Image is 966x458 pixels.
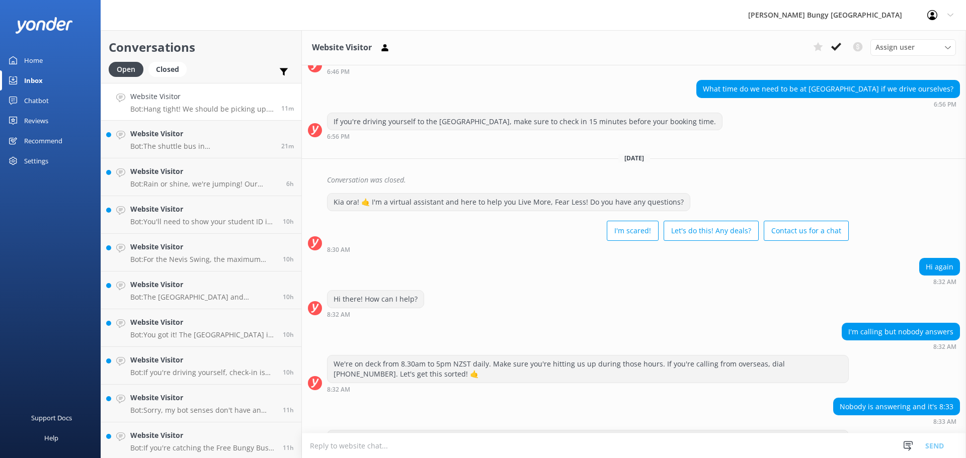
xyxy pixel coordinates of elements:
[130,317,275,328] h4: Website Visitor
[920,258,959,276] div: Hi again
[696,101,960,108] div: Sep 21 2025 06:56pm (UTC +12:00) Pacific/Auckland
[833,418,960,425] div: Sep 22 2025 08:33am (UTC +12:00) Pacific/Auckland
[327,386,849,393] div: Sep 22 2025 08:32am (UTC +12:00) Pacific/Auckland
[101,271,301,309] a: Website VisitorBot:The [GEOGRAPHIC_DATA] and [GEOGRAPHIC_DATA] Climb are located at [STREET_ADDRE...
[327,247,350,253] strong: 8:30 AM
[328,291,424,308] div: Hi there! How can I help?
[283,330,294,339] span: Sep 21 2025 10:00pm (UTC +12:00) Pacific/Auckland
[101,121,301,158] a: Website VisitorBot:The shuttle bus in [GEOGRAPHIC_DATA] takes off from our central reservations o...
[130,142,274,151] p: Bot: The shuttle bus in [GEOGRAPHIC_DATA] takes off from our central reservations office at the [...
[130,406,275,415] p: Bot: Sorry, my bot senses don't have an answer for that, please try and rephrase your question, I...
[697,80,959,98] div: What time do we need to be at [GEOGRAPHIC_DATA] if we drive ourselves?
[283,217,294,226] span: Sep 21 2025 10:37pm (UTC +12:00) Pacific/Auckland
[618,154,650,162] span: [DATE]
[919,278,960,285] div: Sep 22 2025 08:32am (UTC +12:00) Pacific/Auckland
[283,406,294,414] span: Sep 21 2025 09:43pm (UTC +12:00) Pacific/Auckland
[130,279,275,290] h4: Website Visitor
[24,111,48,131] div: Reviews
[109,38,294,57] h2: Conversations
[130,241,275,252] h4: Website Visitor
[24,131,62,151] div: Recommend
[130,392,275,403] h4: Website Visitor
[327,311,424,318] div: Sep 22 2025 08:32am (UTC +12:00) Pacific/Auckland
[327,387,350,393] strong: 8:32 AM
[101,158,301,196] a: Website VisitorBot:Rain or shine, we're jumping! Our activities go ahead in most weather conditio...
[664,221,759,241] button: Let's do this! Any deals?
[875,42,915,53] span: Assign user
[130,293,275,302] p: Bot: The [GEOGRAPHIC_DATA] and [GEOGRAPHIC_DATA] Climb are located at [STREET_ADDRESS][PERSON_NAM...
[109,62,143,77] div: Open
[130,217,275,226] p: Bot: You'll need to show your student ID in person when you check in for your jump. Keep it ready...
[933,279,956,285] strong: 8:32 AM
[15,17,73,34] img: yonder-white-logo.png
[283,443,294,452] span: Sep 21 2025 09:35pm (UTC +12:00) Pacific/Auckland
[934,102,956,108] strong: 6:56 PM
[327,68,849,75] div: Sep 21 2025 06:46pm (UTC +12:00) Pacific/Auckland
[281,104,294,113] span: Sep 22 2025 08:33am (UTC +12:00) Pacific/Auckland
[130,204,275,215] h4: Website Visitor
[130,255,275,264] p: Bot: For the Nevis Swing, the maximum combined weight for a tandem is 220kg. There's no specific ...
[101,83,301,121] a: Website VisitorBot:Hang tight! We should be picking up. If it's still not working, try dropping u...
[607,221,659,241] button: I'm scared!
[327,133,722,140] div: Sep 21 2025 06:56pm (UTC +12:00) Pacific/Auckland
[24,70,43,90] div: Inbox
[31,408,72,428] div: Support Docs
[130,354,275,365] h4: Website Visitor
[130,430,275,441] h4: Website Visitor
[148,63,192,74] a: Closed
[283,293,294,301] span: Sep 21 2025 10:08pm (UTC +12:00) Pacific/Auckland
[327,171,960,189] div: Conversation was closed.
[148,62,187,77] div: Closed
[283,255,294,263] span: Sep 21 2025 10:22pm (UTC +12:00) Pacific/Auckland
[328,194,690,211] div: Kia ora! 🤙 I'm a virtual assistant and here to help you Live More, Fear Less! Do you have any que...
[101,196,301,234] a: Website VisitorBot:You'll need to show your student ID in person when you check in for your jump....
[130,166,279,177] h4: Website Visitor
[834,398,959,415] div: Nobody is answering and it's 8:33
[933,344,956,350] strong: 8:32 AM
[308,171,960,189] div: 2025-09-21T18:57:29.974
[842,343,960,350] div: Sep 22 2025 08:32am (UTC +12:00) Pacific/Auckland
[130,443,275,452] p: Bot: If you're catching the Free Bungy Bus, rock up 30 minutes before the departure time to check...
[327,312,350,318] strong: 8:32 AM
[130,91,274,102] h4: Website Visitor
[933,419,956,425] strong: 8:33 AM
[283,368,294,377] span: Sep 21 2025 09:51pm (UTC +12:00) Pacific/Auckland
[286,179,294,188] span: Sep 22 2025 01:45am (UTC +12:00) Pacific/Auckland
[130,330,275,339] p: Bot: You got it! The [GEOGRAPHIC_DATA] is in [GEOGRAPHIC_DATA], but it's on private property. You...
[327,134,350,140] strong: 6:56 PM
[328,113,722,130] div: If you're driving yourself to the [GEOGRAPHIC_DATA], make sure to check in 15 minutes before your...
[312,41,372,54] h3: Website Visitor
[327,246,849,253] div: Sep 22 2025 08:30am (UTC +12:00) Pacific/Auckland
[281,142,294,150] span: Sep 22 2025 08:23am (UTC +12:00) Pacific/Auckland
[327,69,350,75] strong: 6:46 PM
[842,323,959,340] div: I'm calling but nobody answers
[24,50,43,70] div: Home
[328,355,848,382] div: We're on deck from 8.30am to 5pm NZST daily. Make sure you're hitting us up during those hours. I...
[24,90,49,111] div: Chatbot
[870,39,956,55] div: Assign User
[109,63,148,74] a: Open
[764,221,849,241] button: Contact us for a chat
[101,234,301,271] a: Website VisitorBot:For the Nevis Swing, the maximum combined weight for a tandem is 220kg. There'...
[44,428,58,448] div: Help
[101,309,301,347] a: Website VisitorBot:You got it! The [GEOGRAPHIC_DATA] is in [GEOGRAPHIC_DATA], but it's on private...
[328,430,848,457] div: Hang tight! We should be picking up. If it's still not working, try dropping us an email at . We'...
[101,385,301,422] a: Website VisitorBot:Sorry, my bot senses don't have an answer for that, please try and rephrase yo...
[130,128,274,139] h4: Website Visitor
[130,368,275,377] p: Bot: If you're driving yourself, check-in is required 15 minutes before your booking time at the ...
[130,105,274,114] p: Bot: Hang tight! We should be picking up. If it's still not working, try dropping us an email at ...
[101,347,301,385] a: Website VisitorBot:If you're driving yourself, check-in is required 15 minutes before your bookin...
[24,151,48,171] div: Settings
[130,179,279,189] p: Bot: Rain or shine, we're jumping! Our activities go ahead in most weather conditions, and it jus...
